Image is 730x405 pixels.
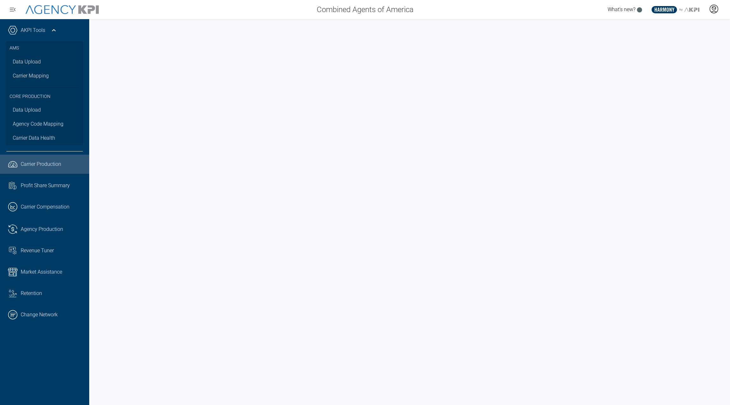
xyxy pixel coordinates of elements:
[10,41,80,55] h3: AMS
[6,103,83,117] a: Data Upload
[21,268,62,276] span: Market Assistance
[21,160,61,168] span: Carrier Production
[13,134,55,142] span: Carrier Data Health
[21,203,69,211] span: Carrier Compensation
[25,5,99,14] img: AgencyKPI
[6,69,83,83] a: Carrier Mapping
[6,55,83,69] a: Data Upload
[6,131,83,145] a: Carrier Data Health
[21,225,63,233] span: Agency Production
[317,4,414,15] span: Combined Agents of America
[6,117,83,131] a: Agency Code Mapping
[21,182,70,189] span: Profit Share Summary
[21,290,83,297] div: Retention
[21,247,54,254] span: Revenue Tuner
[10,86,80,103] h3: Core Production
[21,26,45,34] a: AKPI Tools
[608,6,635,12] span: What's new?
